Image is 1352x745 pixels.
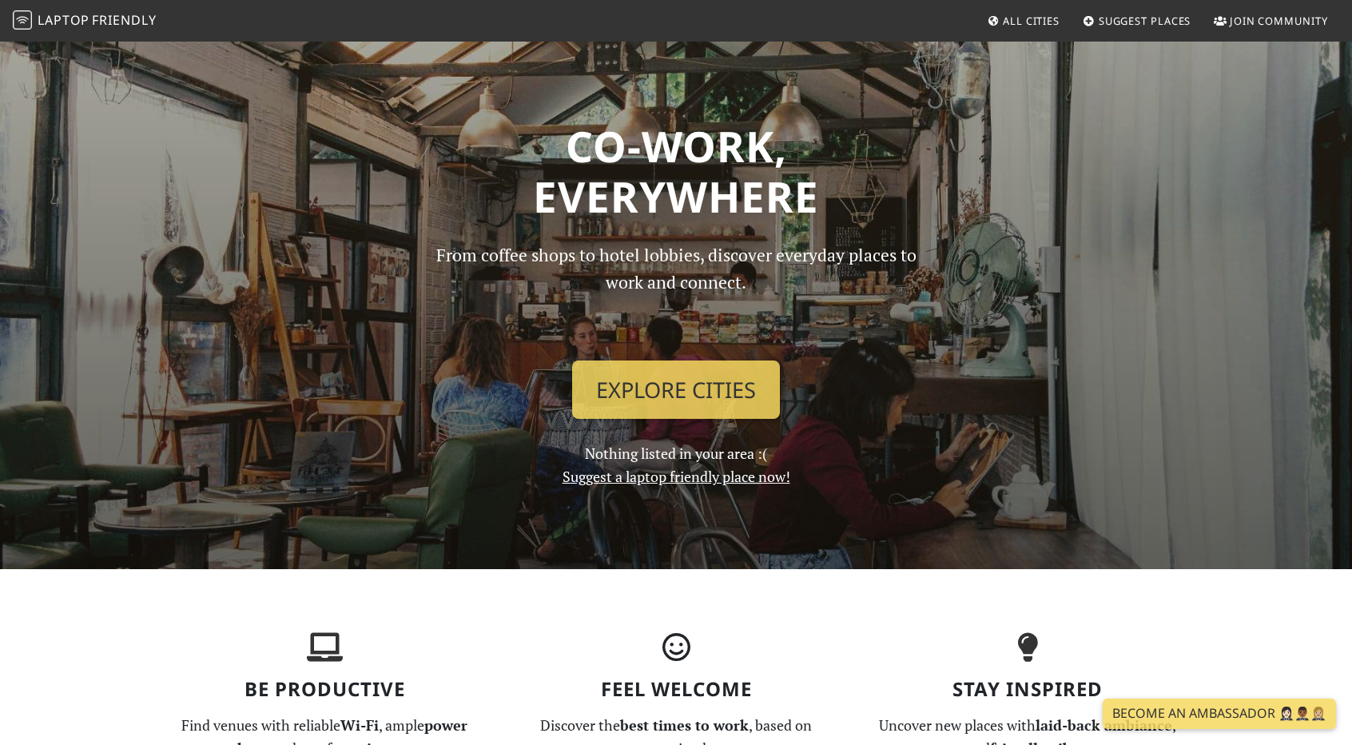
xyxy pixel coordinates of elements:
[13,7,157,35] a: LaptopFriendly LaptopFriendly
[38,11,89,29] span: Laptop
[422,241,930,348] p: From coffee shops to hotel lobbies, discover everyday places to work and connect.
[1230,14,1328,28] span: Join Community
[340,715,379,735] strong: Wi-Fi
[1076,6,1198,35] a: Suggest Places
[510,678,842,701] h3: Feel Welcome
[1207,6,1334,35] a: Join Community
[412,241,940,488] div: Nothing listed in your area :(
[572,361,780,420] a: Explore Cities
[980,6,1066,35] a: All Cities
[620,715,749,735] strong: best times to work
[158,121,1194,222] h1: Co-work, Everywhere
[1036,715,1172,735] strong: laid-back ambiance
[1103,699,1336,729] a: Become an Ambassador 🤵🏻‍♀️🤵🏾‍♂️🤵🏼‍♀️
[563,467,790,486] a: Suggest a laptop friendly place now!
[1099,14,1191,28] span: Suggest Places
[861,678,1194,701] h3: Stay Inspired
[1003,14,1060,28] span: All Cities
[92,11,156,29] span: Friendly
[158,678,491,701] h3: Be Productive
[13,10,32,30] img: LaptopFriendly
